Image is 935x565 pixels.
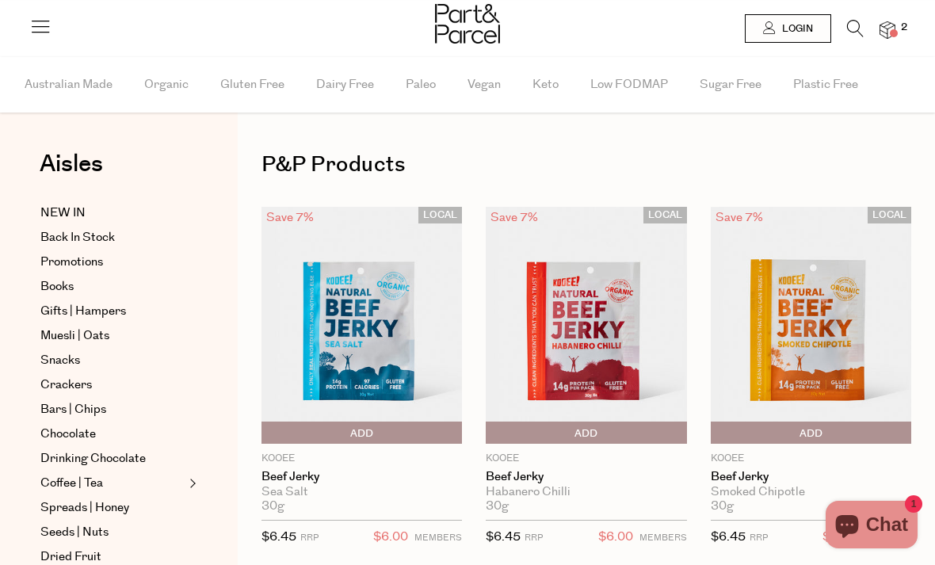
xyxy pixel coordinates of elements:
[261,147,911,183] h1: P&P Products
[711,452,911,466] p: KOOEE
[261,470,462,484] a: Beef Jerky
[316,57,374,113] span: Dairy Free
[711,470,911,484] a: Beef Jerky
[711,422,911,444] button: Add To Parcel
[25,57,113,113] span: Australian Made
[711,499,734,513] span: 30g
[639,532,687,544] small: MEMBERS
[532,57,559,113] span: Keto
[467,57,501,113] span: Vegan
[40,376,185,395] a: Crackers
[486,499,509,513] span: 30g
[745,14,831,43] a: Login
[486,470,686,484] a: Beef Jerky
[486,485,686,499] div: Habanero Chilli
[40,351,185,370] a: Snacks
[486,452,686,466] p: KOOEE
[40,326,109,345] span: Muesli | Oats
[261,452,462,466] p: KOOEE
[40,326,185,345] a: Muesli | Oats
[40,204,185,223] a: NEW IN
[261,422,462,444] button: Add To Parcel
[40,147,103,181] span: Aisles
[40,498,185,517] a: Spreads | Honey
[414,532,462,544] small: MEMBERS
[897,21,911,35] span: 2
[261,207,319,228] div: Save 7%
[40,523,109,542] span: Seeds | Nuts
[261,207,462,444] img: Beef Jerky
[486,207,686,444] img: Beef Jerky
[40,376,92,395] span: Crackers
[40,228,185,247] a: Back In Stock
[486,207,543,228] div: Save 7%
[185,474,197,493] button: Expand/Collapse Coffee | Tea
[700,57,761,113] span: Sugar Free
[300,532,319,544] small: RRP
[486,422,686,444] button: Add To Parcel
[868,207,911,223] span: LOCAL
[821,501,922,552] inbox-online-store-chat: Shopify online store chat
[643,207,687,223] span: LOCAL
[711,207,911,444] img: Beef Jerky
[406,57,436,113] span: Paleo
[711,207,768,228] div: Save 7%
[40,253,185,272] a: Promotions
[40,302,185,321] a: Gifts | Hampers
[590,57,668,113] span: Low FODMAP
[144,57,189,113] span: Organic
[261,529,296,545] span: $6.45
[373,527,408,548] span: $6.00
[750,532,768,544] small: RRP
[418,207,462,223] span: LOCAL
[40,449,185,468] a: Drinking Chocolate
[261,499,284,513] span: 30g
[40,523,185,542] a: Seeds | Nuts
[40,474,103,493] span: Coffee | Tea
[486,529,521,545] span: $6.45
[778,22,813,36] span: Login
[40,204,86,223] span: NEW IN
[40,152,103,192] a: Aisles
[40,498,129,517] span: Spreads | Honey
[40,228,115,247] span: Back In Stock
[525,532,543,544] small: RRP
[220,57,284,113] span: Gluten Free
[40,277,185,296] a: Books
[435,4,500,44] img: Part&Parcel
[40,253,103,272] span: Promotions
[880,21,895,38] a: 2
[40,302,126,321] span: Gifts | Hampers
[261,485,462,499] div: Sea Salt
[40,400,106,419] span: Bars | Chips
[40,449,146,468] span: Drinking Chocolate
[40,400,185,419] a: Bars | Chips
[793,57,858,113] span: Plastic Free
[40,277,74,296] span: Books
[40,474,185,493] a: Coffee | Tea
[711,529,746,545] span: $6.45
[40,425,96,444] span: Chocolate
[598,527,633,548] span: $6.00
[40,351,80,370] span: Snacks
[40,425,185,444] a: Chocolate
[711,485,911,499] div: Smoked Chipotle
